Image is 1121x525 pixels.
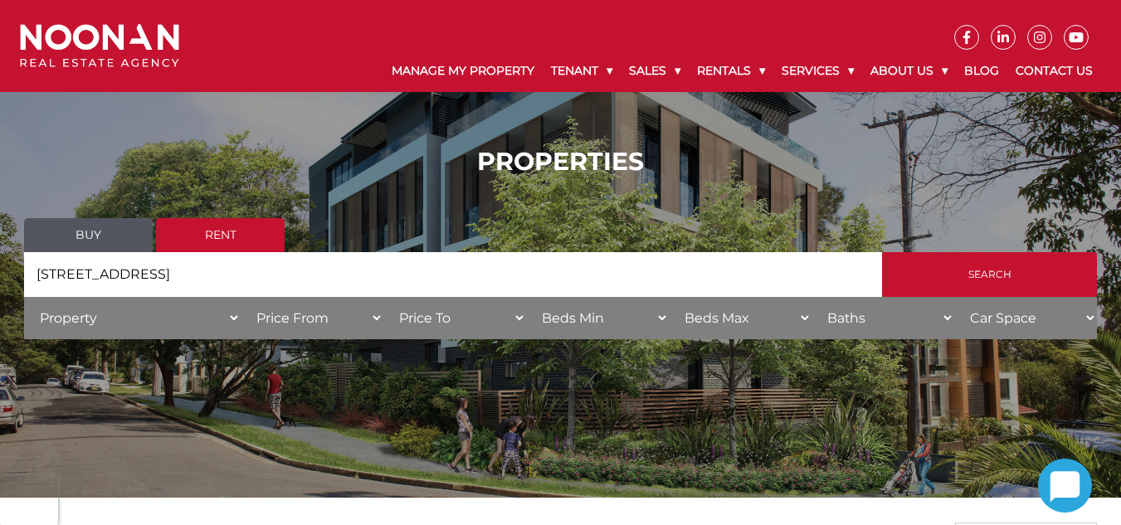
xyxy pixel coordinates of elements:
a: Manage My Property [383,50,543,92]
img: Noonan Real Estate Agency [20,24,179,68]
h1: PROPERTIES [24,147,1097,177]
a: Services [773,50,862,92]
a: Tenant [543,50,621,92]
a: Sales [621,50,689,92]
a: Blog [956,50,1007,92]
a: Rentals [689,50,773,92]
a: Contact Us [1007,50,1101,92]
input: Search [882,252,1097,297]
a: About Us [862,50,956,92]
input: Search by suburb, postcode or area [24,252,882,297]
a: Buy [24,218,153,252]
a: Rent [156,218,285,252]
